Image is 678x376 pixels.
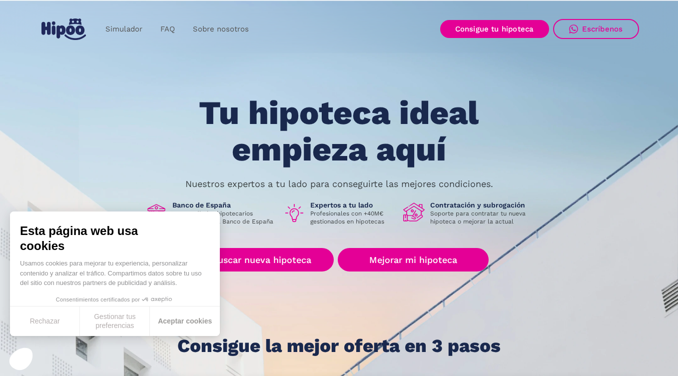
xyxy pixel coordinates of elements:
[430,209,533,225] p: Soporte para contratar tu nueva hipoteca o mejorar la actual
[310,200,395,209] h1: Expertos a tu lado
[149,95,528,167] h1: Tu hipoteca ideal empieza aquí
[310,209,395,225] p: Profesionales con +40M€ gestionados en hipotecas
[338,248,488,271] a: Mejorar mi hipoteca
[177,336,501,356] h1: Consigue la mejor oferta en 3 pasos
[430,200,533,209] h1: Contratación y subrogación
[440,20,549,38] a: Consigue tu hipoteca
[189,248,334,271] a: Buscar nueva hipoteca
[39,14,88,44] a: home
[184,19,258,39] a: Sobre nosotros
[172,200,275,209] h1: Banco de España
[172,209,275,225] p: Intermediarios hipotecarios regulados por el Banco de España
[582,24,623,33] div: Escríbenos
[96,19,151,39] a: Simulador
[185,180,493,188] p: Nuestros expertos a tu lado para conseguirte las mejores condiciones.
[151,19,184,39] a: FAQ
[553,19,639,39] a: Escríbenos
